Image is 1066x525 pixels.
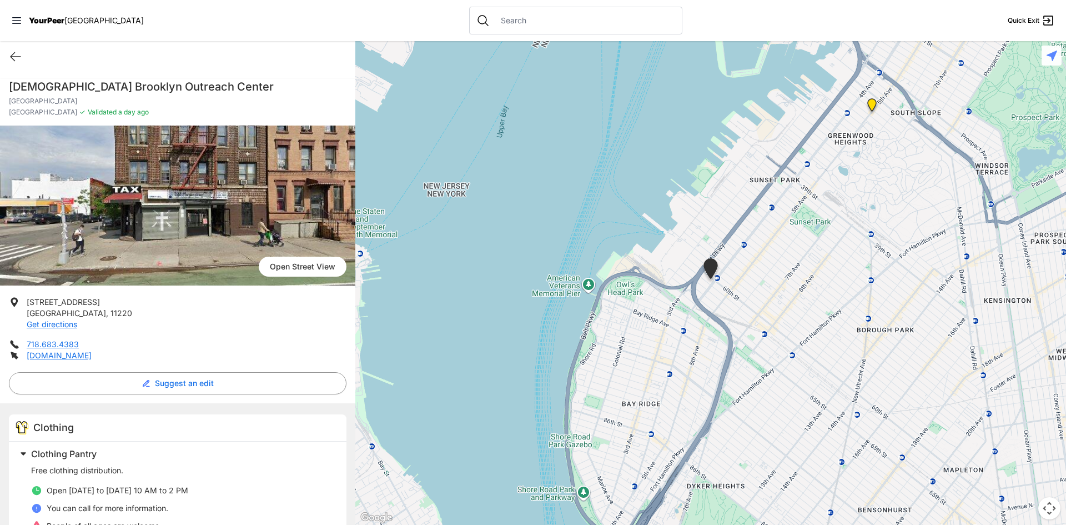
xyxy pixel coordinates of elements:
[335,317,358,344] div: Staten Island
[1038,497,1060,519] button: Map camera controls
[47,503,168,514] p: You can call for more information.
[9,97,346,106] p: [GEOGRAPHIC_DATA]
[31,465,333,476] p: Free clothing distribution.
[1008,16,1039,25] span: Quick Exit
[1008,14,1055,27] a: Quick Exit
[358,511,395,525] img: Google
[9,79,346,94] h1: [DEMOGRAPHIC_DATA] Brooklyn Outreach Center
[697,254,725,288] div: Bay Ridge
[358,511,395,525] a: Open this area in Google Maps (opens a new window)
[106,308,108,318] span: ,
[155,378,214,389] span: Suggest an edit
[27,308,106,318] span: [GEOGRAPHIC_DATA]
[64,16,144,25] span: [GEOGRAPHIC_DATA]
[117,108,149,116] span: a day ago
[29,17,144,24] a: YourPeer[GEOGRAPHIC_DATA]
[88,108,117,116] span: Validated
[27,319,77,329] a: Get directions
[27,297,100,307] span: [STREET_ADDRESS]
[259,257,346,277] span: Open Street View
[9,372,346,394] button: Suggest an edit
[29,16,64,25] span: YourPeer
[47,486,188,495] span: Open [DATE] to [DATE] 10 AM to 2 PM
[33,422,74,433] span: Clothing
[79,108,86,117] span: ✓
[494,15,675,26] input: Search
[110,308,132,318] span: 11220
[27,339,79,349] a: 718.683.4383
[9,108,77,117] span: [GEOGRAPHIC_DATA]
[31,448,97,459] span: Clothing Pantry
[27,351,92,360] a: [DOMAIN_NAME]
